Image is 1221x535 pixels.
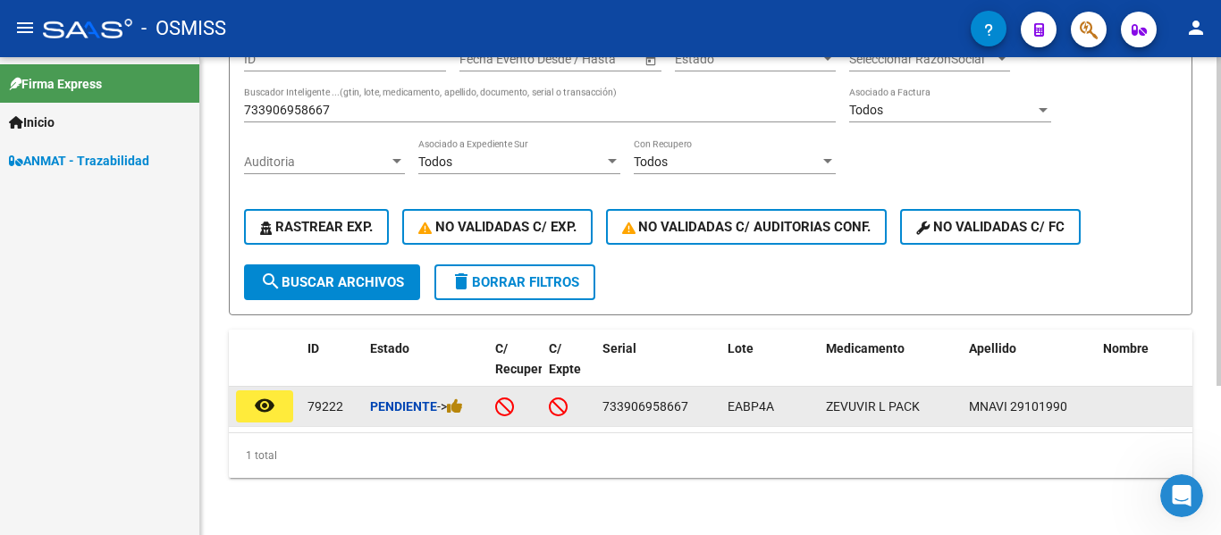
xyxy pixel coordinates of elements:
[962,330,1096,408] datatable-header-cell: Apellido
[370,341,409,355] span: Estado
[244,155,389,170] span: Auditoria
[634,155,668,169] span: Todos
[728,399,774,414] span: EABP4A
[1160,474,1203,517] iframe: Intercom live chat
[969,399,1067,414] span: MNAVI 29101990
[606,209,888,245] button: No Validadas c/ Auditorias Conf.
[254,395,275,416] mat-icon: remove_red_eye
[675,52,820,67] span: Estado
[141,9,226,48] span: - OSMISS
[370,399,437,414] strong: Pendiente
[459,52,525,67] input: Fecha inicio
[418,219,577,235] span: No Validadas c/ Exp.
[418,155,452,169] span: Todos
[260,274,404,290] span: Buscar Archivos
[849,103,883,117] span: Todos
[434,264,595,300] button: Borrar Filtros
[437,399,463,414] span: ->
[826,399,920,414] span: ZEVUVIR L PACK
[451,271,472,292] mat-icon: delete
[595,330,720,408] datatable-header-cell: Serial
[1185,17,1207,38] mat-icon: person
[1103,341,1149,355] span: Nombre
[720,330,819,408] datatable-header-cell: Lote
[244,209,389,245] button: Rastrear Exp.
[402,209,593,245] button: No Validadas c/ Exp.
[9,151,149,171] span: ANMAT - Trazabilidad
[826,341,905,355] span: Medicamento
[849,52,994,67] span: Seleccionar RazonSocial
[540,52,627,67] input: Fecha fin
[307,399,343,414] span: 79222
[260,219,373,235] span: Rastrear Exp.
[549,341,581,376] span: C/ Expte
[622,219,872,235] span: No Validadas c/ Auditorias Conf.
[300,330,363,408] datatable-header-cell: ID
[641,50,660,69] button: Open calendar
[969,341,1016,355] span: Apellido
[244,264,420,300] button: Buscar Archivos
[260,271,282,292] mat-icon: search
[488,330,542,408] datatable-header-cell: C/ Recupero
[229,433,1192,478] div: 1 total
[900,209,1081,245] button: No validadas c/ FC
[9,74,102,94] span: Firma Express
[728,341,754,355] span: Lote
[542,330,595,408] datatable-header-cell: C/ Expte
[451,274,579,290] span: Borrar Filtros
[495,341,550,376] span: C/ Recupero
[916,219,1065,235] span: No validadas c/ FC
[602,341,636,355] span: Serial
[9,113,55,132] span: Inicio
[602,399,688,414] span: 733906958667
[14,17,36,38] mat-icon: menu
[363,330,488,408] datatable-header-cell: Estado
[307,341,319,355] span: ID
[819,330,962,408] datatable-header-cell: Medicamento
